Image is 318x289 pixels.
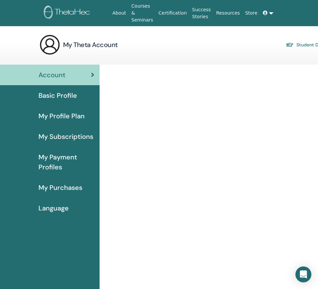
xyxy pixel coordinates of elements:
[213,7,243,19] a: Resources
[39,90,77,100] span: Basic Profile
[243,7,260,19] a: Store
[63,40,118,49] h3: My Theta Account
[44,6,106,21] img: logo.png
[286,42,294,48] img: graduation-cap.svg
[39,34,60,55] img: generic-user-icon.jpg
[295,266,311,282] div: Open Intercom Messenger
[39,152,94,172] span: My Payment Profiles
[156,7,189,19] a: Certification
[39,132,93,142] span: My Subscriptions
[39,111,85,121] span: My Profile Plan
[39,183,82,193] span: My Purchases
[110,7,128,19] a: About
[39,70,65,80] span: Account
[190,4,213,23] a: Success Stories
[39,203,69,213] span: Language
